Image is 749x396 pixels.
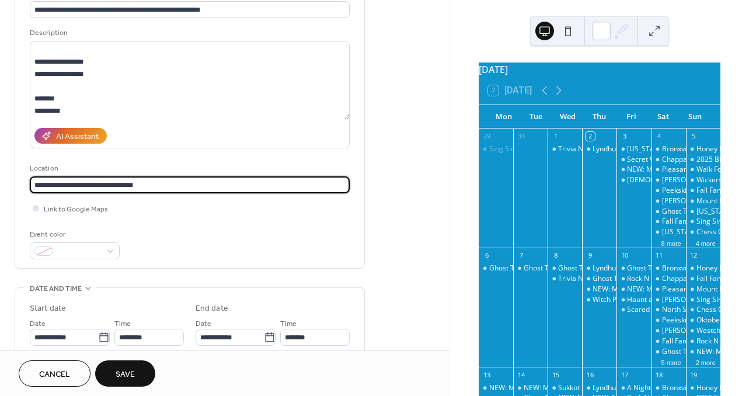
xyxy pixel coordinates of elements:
[551,370,560,379] div: 15
[593,295,727,305] div: Witch Please at the [GEOGRAPHIC_DATA]
[19,360,90,387] button: Cancel
[686,207,720,217] div: New York Blood and Ink Tattoo & Horror Con at the Westchester County Center
[662,383,748,393] div: Bronxville Farmers Market
[489,144,563,154] div: Sing Sing Walking Tour
[662,315,744,325] div: Peekskill Farmers Market
[44,203,108,216] span: Link to Google Maps
[551,251,560,260] div: 8
[652,207,686,217] div: Ghost Tours of The Tarrytown Music Hall
[548,274,582,284] div: Trivia Night at Sing Sing Kill Brewery
[652,305,686,315] div: North Salem Farmers Market
[652,336,686,346] div: Fall Family Festival
[548,144,582,154] div: Trivia Night at Sing Sing Kill Brewery
[620,132,629,141] div: 3
[582,263,616,273] div: Lyndhurst Landscape Volunteering
[30,162,347,175] div: Location
[686,274,720,284] div: Fall Family Festival
[34,128,107,144] button: AI Assistant
[652,217,686,227] div: Fall Family Festival
[686,336,720,346] div: Rock N Roll House Of Horrors In Sleepy Hollow
[586,132,594,141] div: 2
[655,132,664,141] div: 4
[691,357,720,367] button: 2 more
[616,383,651,393] div: A Night in the Woods Gala 2025
[652,144,686,154] div: Bronxville Farmers Market
[662,263,748,273] div: Bronxville Farmers Market
[582,295,616,305] div: Witch Please at the Irvington Theatre
[479,62,720,77] div: [DATE]
[652,274,686,284] div: Chappaqua Farmers Market
[616,165,651,175] div: NEW: Mystic Moon at Harvest Moon Orchard
[584,105,616,128] div: Thu
[114,318,131,330] span: Time
[30,283,82,295] span: Date and time
[686,217,720,227] div: Sing Sing Kill Brewery Run Club
[686,315,720,325] div: Oktoberfest with Yonkers Brewing Co. at Cross County Center
[482,251,491,260] div: 6
[196,303,228,315] div: End date
[524,263,658,273] div: Ghost Tours of The [GEOGRAPHIC_DATA]
[652,165,686,175] div: Pleasantville Farmers Market
[586,370,594,379] div: 16
[479,144,513,154] div: Sing Sing Walking Tour
[686,175,720,185] div: Wickers Creek Market: Antiques & Vintage Goods
[582,284,616,294] div: NEW: Mystic Moon at Harvest Moon Orchard
[582,383,616,393] div: Lyndhurst Landscape Volunteering
[691,238,720,248] button: 4 more
[662,217,722,227] div: Fall Family Festival
[627,295,727,305] div: Haunt at [GEOGRAPHIC_DATA]
[520,105,552,128] div: Tue
[647,105,680,128] div: Sat
[652,383,686,393] div: Bronxville Farmers Market
[593,263,705,273] div: Lyndhurst Landscape Volunteering
[616,295,651,305] div: Haunt at Wildcliff
[593,383,705,393] div: Lyndhurst Landscape Volunteering
[655,251,664,260] div: 11
[662,144,748,154] div: Bronxville Farmers Market
[593,274,727,284] div: Ghost Tours of The [GEOGRAPHIC_DATA]
[593,284,734,294] div: NEW: Mystic Moon at [GEOGRAPHIC_DATA]
[616,284,651,294] div: NEW: Mystic Moon at Harvest Moon Orchard
[652,155,686,165] div: Chappaqua Farmers Market
[627,305,738,315] div: Scared by the Sound: Rye Playland
[593,144,705,154] div: Lyndhurst Landscape Volunteering
[551,132,560,141] div: 1
[616,274,651,284] div: Rock N Roll House Of Horrors In Sleepy Hollow
[652,196,686,206] div: TASH Farmer's Market at Patriot's Park
[686,186,720,196] div: Fall Family Festival
[686,284,720,294] div: Mount Kisco Farmers Market
[30,228,117,241] div: Event color
[615,105,647,128] div: Fri
[479,383,513,393] div: NEW: Mystic Moon at Harvest Moon Orchard
[489,263,623,273] div: Ghost Tours of The [GEOGRAPHIC_DATA]
[30,318,46,330] span: Date
[517,251,525,260] div: 7
[482,370,491,379] div: 13
[686,305,720,315] div: Chess Club at Sing Sing Kill Brewery
[689,251,698,260] div: 12
[686,227,720,237] div: Chess Club at Sing Sing Kill Brewery
[95,360,155,387] button: Save
[552,105,584,128] div: Wed
[652,175,686,185] div: John Jay Homestead Farm Market In Katonah
[558,274,675,284] div: Trivia Night at Sing Sing Kill Brewery
[616,305,651,315] div: Scared by the Sound: Rye Playland
[689,132,698,141] div: 5
[586,251,594,260] div: 9
[662,186,744,196] div: Peekskill Farmers Market
[652,326,686,336] div: TASH Farmer's Market at Patriot's Park
[558,144,675,154] div: Trivia Night at Sing Sing Kill Brewery
[479,263,513,273] div: Ghost Tours of The Tarrytown Music Hall
[652,295,686,305] div: John Jay Homestead Farm Market In Katonah
[686,347,720,357] div: NEW: Mystic Moon at Harvest Moon Orchard
[652,227,686,237] div: New York Blood and Ink Tattoo & Horror Con at the Westchester County Center
[548,383,582,393] div: Sukkot Fest! at Shames JCC
[652,315,686,325] div: Peekskill Farmers Market
[513,383,548,393] div: NEW: Mystic Moon at Harvest Moon Orchard
[657,238,686,248] button: 8 more
[686,263,720,273] div: Honey Bee Grove Flower Farm - Farmers Market
[30,303,66,315] div: Start date
[686,326,720,336] div: Westchester Soccer Club Home Game -FC Naples at Westchester SC - Fan Appreciation Night
[657,357,686,367] button: 5 more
